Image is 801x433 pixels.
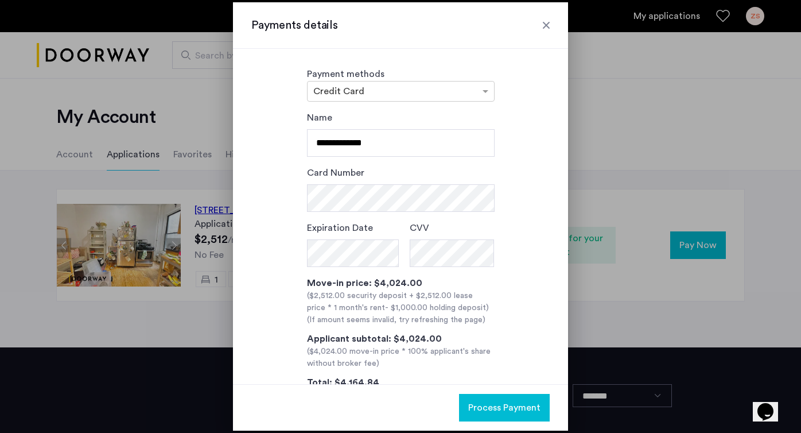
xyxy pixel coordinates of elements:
[307,69,384,79] label: Payment methods
[307,346,495,370] div: ($4,024.00 move-in price * 100% applicant's share without broker fee)
[307,166,364,180] label: Card Number
[410,221,429,235] label: CVV
[307,221,373,235] label: Expiration Date
[307,290,495,314] div: ($2,512.00 security deposit + $2,512.00 lease price * 1 month's rent )
[307,276,495,290] div: Move-in price: $4,024.00
[459,394,550,422] button: button
[251,17,550,33] h3: Payments details
[468,401,541,415] span: Process Payment
[307,378,379,387] span: Total: $4,164.84
[385,304,486,312] span: - $1,000.00 holding deposit
[307,332,495,346] div: Applicant subtotal: $4,024.00
[753,387,790,422] iframe: chat widget
[307,314,495,326] div: (If amount seems invalid, try refreshing the page)
[307,111,332,125] label: Name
